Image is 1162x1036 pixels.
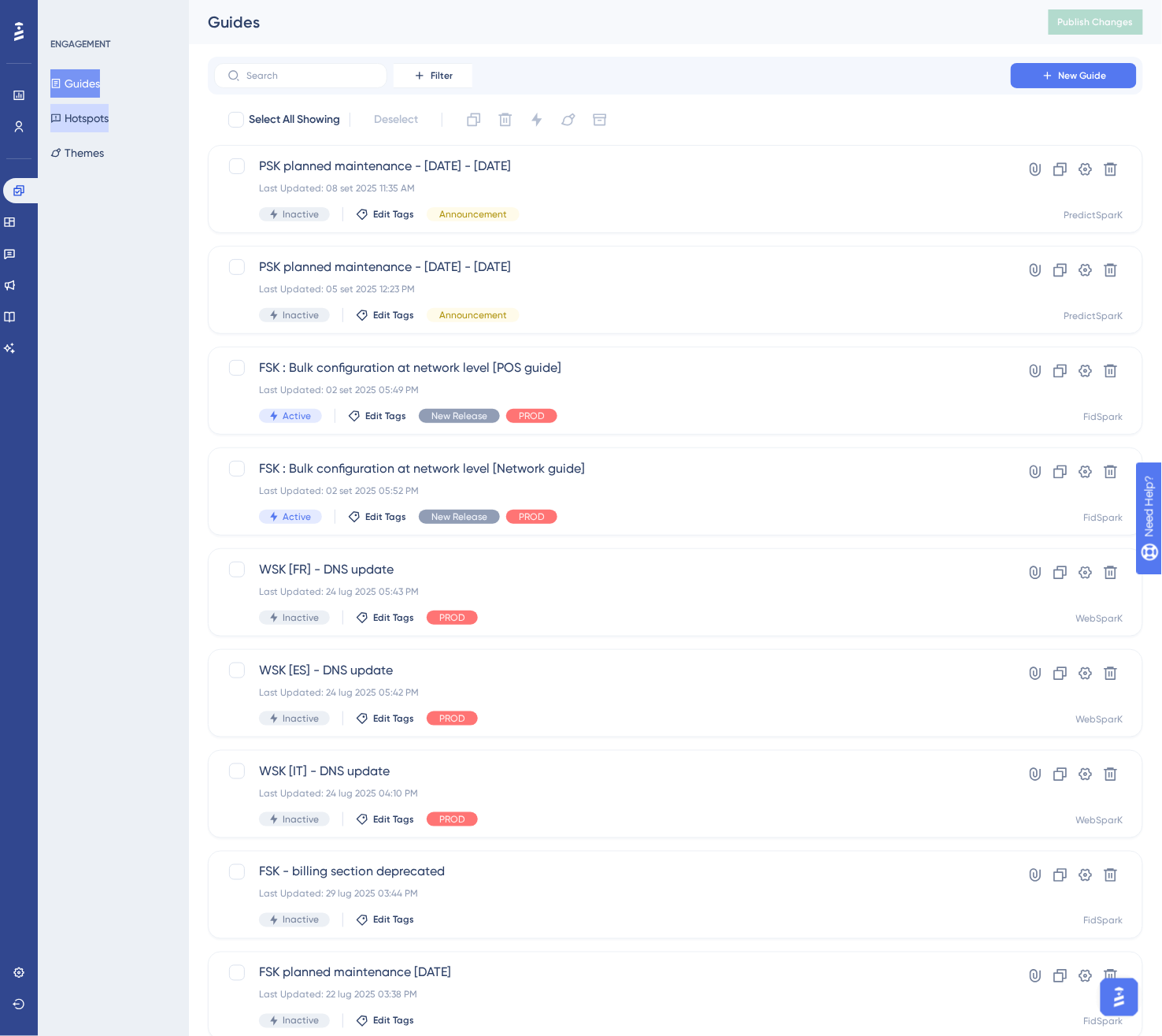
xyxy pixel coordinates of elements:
[259,686,966,699] div: Last Updated: 24 lug 2025 05:42 PM
[1064,310,1123,322] div: PredictSparK
[1064,209,1123,221] div: PredictSparK
[373,611,414,624] span: Edit Tags
[439,813,465,826] span: PROD
[259,485,966,497] div: Last Updated: 02 set 2025 05:52 PM
[259,560,966,579] span: WSK [FR] - DNS update
[356,1015,414,1027] button: Edit Tags
[259,863,966,882] span: FSK - billing section deprecated
[259,661,966,680] span: WSK [ES] - DNS update
[356,813,414,826] button: Edit Tags
[365,410,406,422] span: Edit Tags
[259,585,966,598] div: Last Updated: 24 lug 2025 05:43 PM
[374,110,418,129] span: Deselect
[394,63,472,88] button: Filter
[519,511,545,523] span: PROD
[283,712,319,725] span: Inactive
[259,762,966,781] span: WSK [IT] - DNS update
[365,511,406,523] span: Edit Tags
[439,712,465,725] span: PROD
[259,459,966,478] span: FSK : Bulk configuration at network level [Network guide]
[283,813,319,826] span: Inactive
[431,69,453,82] span: Filter
[1096,974,1143,1021] iframe: UserGuiding AI Assistant Launcher
[283,208,319,221] span: Inactive
[249,110,340,129] span: Select All Showing
[373,813,414,826] span: Edit Tags
[1059,69,1107,82] span: New Guide
[373,712,414,725] span: Edit Tags
[208,11,1009,33] div: Guides
[373,1015,414,1027] span: Edit Tags
[439,208,507,221] span: Announcement
[50,104,109,132] button: Hotspots
[431,410,487,422] span: New Release
[259,258,966,277] span: PSK planned maintenance - [DATE] - [DATE]
[360,106,432,134] button: Deselect
[259,358,966,377] span: FSK : Bulk configuration at network level [POS guide]
[356,309,414,321] button: Edit Tags
[259,787,966,800] div: Last Updated: 24 lug 2025 04:10 PM
[37,4,98,23] span: Need Help?
[1076,713,1123,726] div: WebSparK
[259,384,966,396] div: Last Updated: 02 set 2025 05:49 PM
[519,410,545,422] span: PROD
[348,511,406,523] button: Edit Tags
[356,208,414,221] button: Edit Tags
[1049,9,1143,35] button: Publish Changes
[356,914,414,926] button: Edit Tags
[1076,814,1123,826] div: WebSparK
[259,283,966,295] div: Last Updated: 05 set 2025 12:23 PM
[259,964,966,982] span: FSK planned maintenance [DATE]
[373,309,414,321] span: Edit Tags
[1084,1016,1123,1028] div: FidSpark
[439,309,507,321] span: Announcement
[1084,511,1123,524] div: FidSpark
[50,38,110,50] div: ENGAGEMENT
[50,139,104,167] button: Themes
[259,182,966,195] div: Last Updated: 08 set 2025 11:35 AM
[373,914,414,926] span: Edit Tags
[283,611,319,624] span: Inactive
[439,611,465,624] span: PROD
[259,157,966,176] span: PSK planned maintenance - [DATE] - [DATE]
[1058,16,1134,28] span: Publish Changes
[283,309,319,321] span: Inactive
[1084,410,1123,423] div: FidSpark
[259,888,966,900] div: Last Updated: 29 lug 2025 03:44 PM
[283,410,311,422] span: Active
[283,914,319,926] span: Inactive
[1011,63,1137,88] button: New Guide
[356,712,414,725] button: Edit Tags
[1076,612,1123,625] div: WebSparK
[348,410,406,422] button: Edit Tags
[356,611,414,624] button: Edit Tags
[431,511,487,523] span: New Release
[246,70,374,81] input: Search
[283,1015,319,1027] span: Inactive
[259,989,966,1001] div: Last Updated: 22 lug 2025 03:38 PM
[283,511,311,523] span: Active
[50,69,100,98] button: Guides
[1084,915,1123,927] div: FidSpark
[373,208,414,221] span: Edit Tags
